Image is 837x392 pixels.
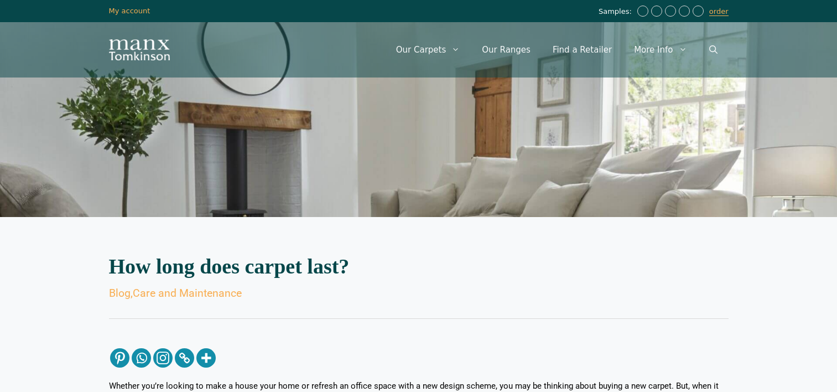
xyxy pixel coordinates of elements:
h2: How long does carpet last? [109,256,729,277]
a: Blog [109,287,131,300]
a: More Info [623,33,698,66]
a: Open Search Bar [698,33,729,66]
div: , [109,288,729,299]
a: order [709,7,729,16]
a: Pinterest [110,348,129,368]
a: Our Ranges [471,33,542,66]
a: Find a Retailer [542,33,623,66]
span: Samples: [599,7,635,17]
img: Manx Tomkinson [109,39,170,60]
a: More [196,348,216,368]
a: Copy Link [175,348,194,368]
a: My account [109,7,150,15]
a: Care and Maintenance [133,287,242,300]
a: Whatsapp [132,348,151,368]
a: Our Carpets [385,33,471,66]
a: Instagram [153,348,173,368]
nav: Primary [385,33,729,66]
